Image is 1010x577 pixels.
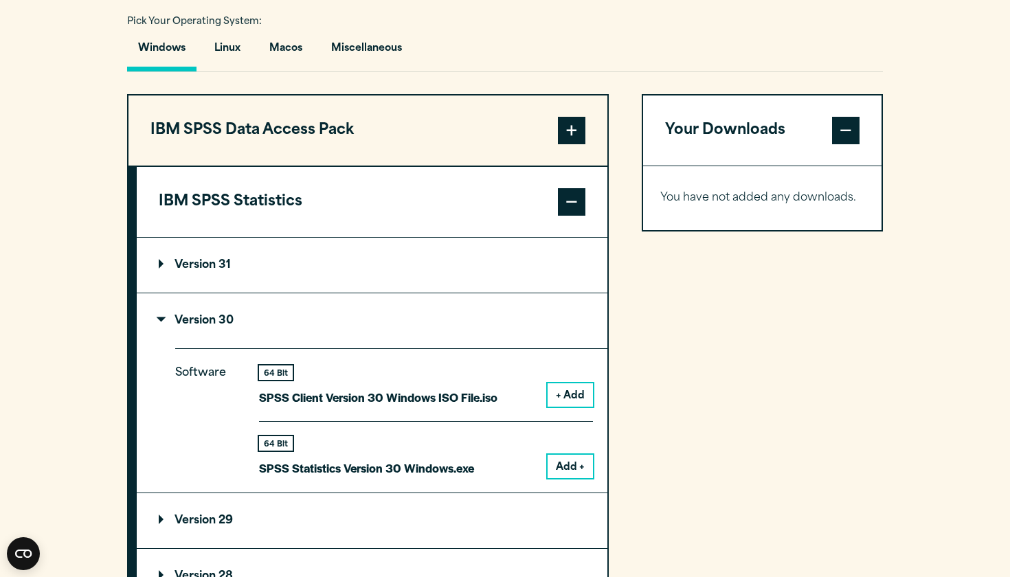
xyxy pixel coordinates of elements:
button: Miscellaneous [320,32,413,71]
p: Version 30 [159,315,234,326]
button: Macos [258,32,313,71]
div: Your Downloads [643,166,882,230]
div: 64 Bit [259,436,293,451]
span: Pick Your Operating System: [127,17,262,26]
button: IBM SPSS Data Access Pack [128,95,607,166]
div: 64 Bit [259,365,293,380]
button: Add + [548,455,593,478]
button: Your Downloads [643,95,882,166]
button: Open CMP widget [7,537,40,570]
button: + Add [548,383,593,407]
p: SPSS Client Version 30 Windows ISO File.iso [259,387,497,407]
button: Windows [127,32,197,71]
p: Software [175,363,237,467]
summary: Version 29 [137,493,607,548]
p: SPSS Statistics Version 30 Windows.exe [259,458,474,478]
button: Linux [203,32,251,71]
summary: Version 30 [137,293,607,348]
button: IBM SPSS Statistics [137,167,607,237]
p: Version 29 [159,515,233,526]
p: You have not added any downloads. [660,188,864,208]
summary: Version 31 [137,238,607,293]
p: Version 31 [159,260,231,271]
